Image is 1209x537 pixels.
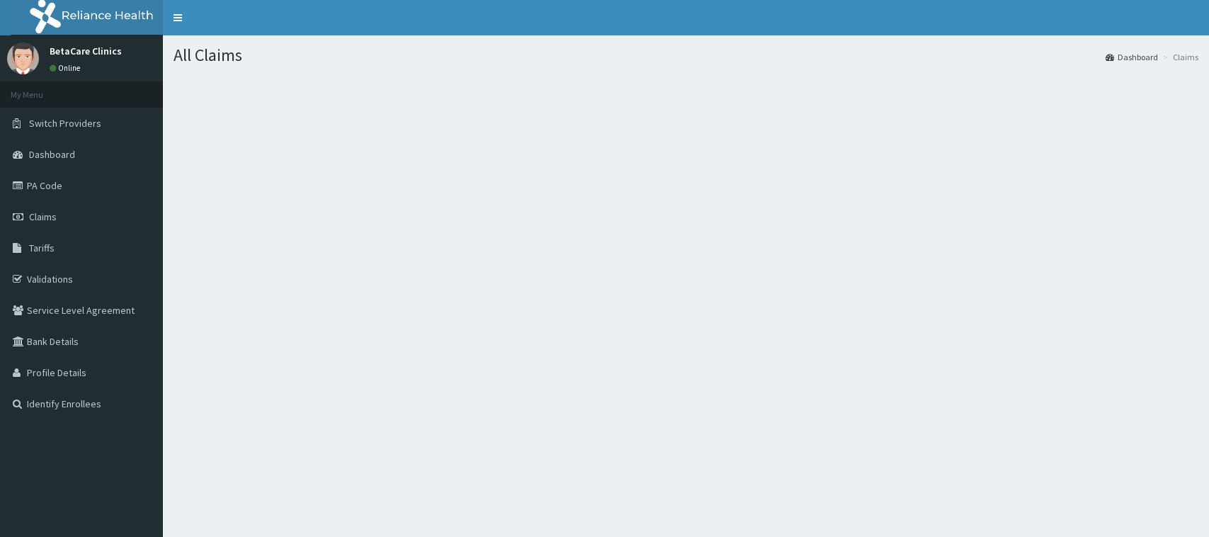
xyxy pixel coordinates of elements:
[50,63,84,73] a: Online
[50,46,122,56] p: BetaCare Clinics
[7,43,39,74] img: User Image
[29,210,57,223] span: Claims
[29,148,75,161] span: Dashboard
[1106,51,1158,63] a: Dashboard
[1159,51,1198,63] li: Claims
[29,242,55,254] span: Tariffs
[29,117,101,130] span: Switch Providers
[174,46,1198,64] h1: All Claims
